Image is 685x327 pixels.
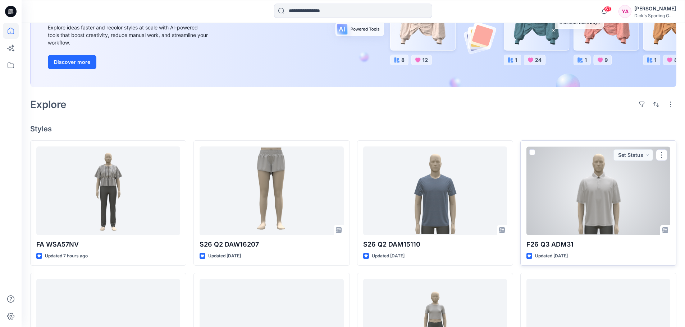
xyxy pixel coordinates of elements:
[30,99,67,110] h2: Explore
[45,252,88,260] p: Updated 7 hours ago
[634,13,676,18] div: Dick's Sporting G...
[36,146,180,235] a: FA WSA57NV
[200,239,343,249] p: S26 Q2 DAW16207
[604,6,612,12] span: 61
[48,55,96,69] button: Discover more
[526,239,670,249] p: F26 Q3 ADM31
[618,5,631,18] div: YA
[634,4,676,13] div: [PERSON_NAME]
[526,146,670,235] a: F26 Q3 ADM31
[200,146,343,235] a: S26 Q2 DAW16207
[36,239,180,249] p: FA WSA57NV
[208,252,241,260] p: Updated [DATE]
[363,239,507,249] p: S26 Q2 DAM15110
[48,24,210,46] div: Explore ideas faster and recolor styles at scale with AI-powered tools that boost creativity, red...
[30,125,676,133] h4: Styles
[372,252,405,260] p: Updated [DATE]
[48,55,210,69] a: Discover more
[363,146,507,235] a: S26 Q2 DAM15110
[535,252,568,260] p: Updated [DATE]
